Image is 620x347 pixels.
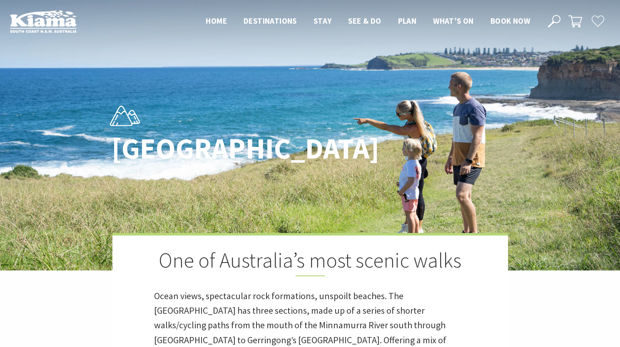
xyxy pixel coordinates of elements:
[112,133,347,165] h1: [GEOGRAPHIC_DATA]
[154,248,466,276] h2: One of Australia’s most scenic walks
[197,15,538,28] nav: Main Menu
[314,16,332,26] span: Stay
[10,10,77,33] img: Kiama Logo
[244,16,297,26] span: Destinations
[398,16,417,26] span: Plan
[348,16,381,26] span: See & Do
[433,16,474,26] span: What’s On
[206,16,227,26] span: Home
[491,16,530,26] span: Book now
